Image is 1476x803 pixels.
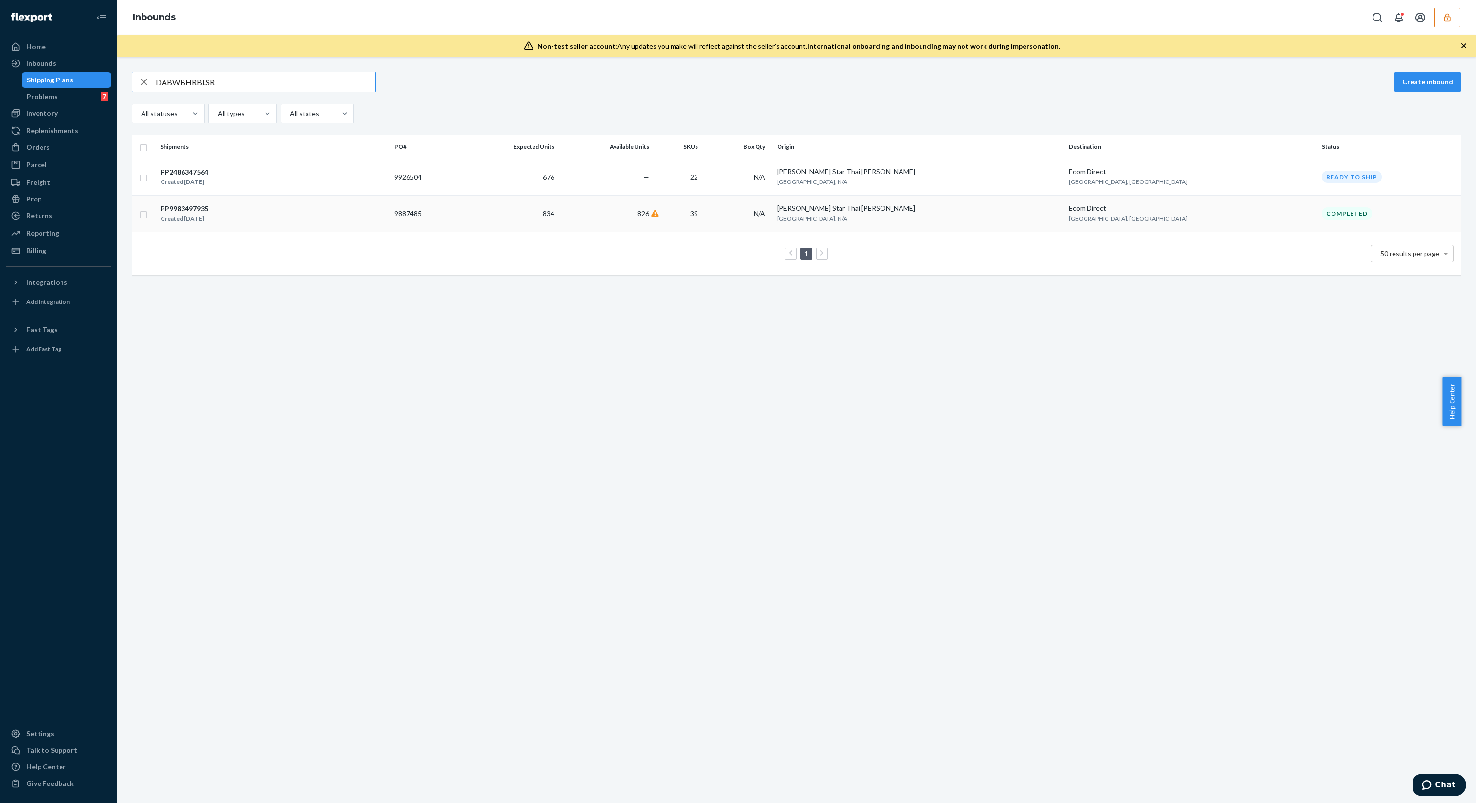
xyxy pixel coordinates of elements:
img: Flexport logo [11,13,52,22]
div: Shipping Plans [27,75,73,85]
td: 9926504 [390,159,461,195]
a: Prep [6,191,111,207]
a: Billing [6,243,111,259]
div: Add Integration [26,298,70,306]
a: Page 1 is your current page [802,249,810,258]
div: Home [26,42,46,52]
input: All statuses [140,109,141,119]
div: Returns [26,211,52,221]
span: 50 results per page [1380,249,1439,258]
input: All types [217,109,218,119]
span: 826 [637,209,649,218]
td: 9887485 [390,195,461,232]
button: Create inbound [1394,72,1461,92]
div: Any updates you make will reflect against the seller's account. [537,41,1060,51]
a: Home [6,39,111,55]
a: Inbounds [6,56,111,71]
div: Created [DATE] [161,177,208,187]
div: Talk to Support [26,745,77,755]
span: 39 [690,209,698,218]
a: Replenishments [6,123,111,139]
th: Expected Units [461,135,558,159]
button: Close Navigation [92,8,111,27]
a: Parcel [6,157,111,173]
iframe: Opens a widget where you can chat to one of our agents [1413,774,1466,798]
th: Status [1318,135,1461,159]
div: Parcel [26,160,47,170]
span: International onboarding and inbounding may not work during impersonation. [807,42,1060,50]
div: Give Feedback [26,779,74,788]
div: Fast Tags [26,325,58,335]
div: Ready to ship [1322,171,1382,183]
button: Talk to Support [6,743,111,758]
div: [PERSON_NAME] Star Thai [PERSON_NAME] [777,203,1061,213]
th: Shipments [156,135,390,159]
button: Help Center [1442,377,1461,426]
div: Help Center [26,762,66,772]
span: — [643,173,649,181]
th: Origin [773,135,1065,159]
span: 834 [543,209,554,218]
span: N/A [754,173,765,181]
button: Open notifications [1389,8,1409,27]
a: Shipping Plans [22,72,112,88]
span: [GEOGRAPHIC_DATA], [GEOGRAPHIC_DATA] [1069,215,1188,222]
button: Give Feedback [6,776,111,791]
div: Replenishments [26,126,78,136]
div: PP9983497935 [161,204,208,214]
a: Freight [6,175,111,190]
div: Billing [26,246,46,256]
a: Returns [6,208,111,223]
a: Orders [6,140,111,155]
a: Reporting [6,225,111,241]
div: PP2486347564 [161,167,208,177]
button: Open Search Box [1368,8,1387,27]
div: Created [DATE] [161,214,208,223]
div: Settings [26,729,54,739]
a: Inbounds [133,12,176,22]
input: All states [289,109,290,119]
button: Integrations [6,275,111,290]
button: Fast Tags [6,322,111,338]
a: Problems7 [22,89,112,104]
div: Orders [26,142,50,152]
div: Freight [26,178,50,187]
span: [GEOGRAPHIC_DATA], N/A [777,178,847,185]
th: Destination [1065,135,1318,159]
th: PO# [390,135,461,159]
div: Reporting [26,228,59,238]
div: Inventory [26,108,58,118]
div: Completed [1322,207,1372,220]
a: Help Center [6,759,111,775]
div: Ecom Direct [1069,167,1314,177]
div: Problems [27,92,58,101]
ol: breadcrumbs [125,3,184,32]
span: Non-test seller account: [537,42,617,50]
div: 7 [101,92,108,101]
a: Settings [6,726,111,742]
div: Ecom Direct [1069,203,1314,213]
div: [PERSON_NAME] Star Thai [PERSON_NAME] [777,167,1061,177]
a: Add Integration [6,294,111,310]
a: Inventory [6,105,111,121]
span: [GEOGRAPHIC_DATA], [GEOGRAPHIC_DATA] [1069,178,1188,185]
button: Open account menu [1411,8,1430,27]
th: Box Qty [706,135,773,159]
div: Prep [26,194,41,204]
th: Available Units [558,135,653,159]
div: Integrations [26,278,67,287]
span: 676 [543,173,554,181]
a: Add Fast Tag [6,341,111,357]
span: 22 [690,173,698,181]
th: SKUs [653,135,706,159]
div: Add Fast Tag [26,345,61,353]
span: [GEOGRAPHIC_DATA], N/A [777,215,847,222]
input: Search inbounds by name, destination, msku... [156,72,375,92]
div: Inbounds [26,59,56,68]
span: N/A [754,209,765,218]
